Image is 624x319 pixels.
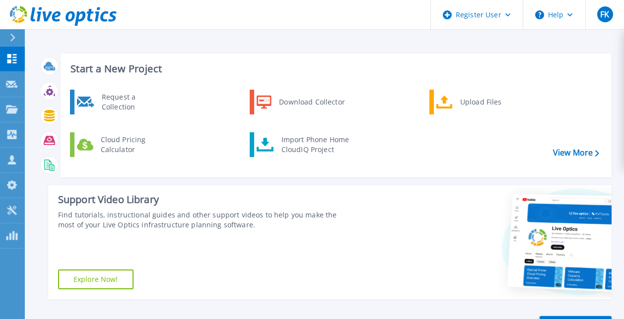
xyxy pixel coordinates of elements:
[70,63,599,74] h3: Start a New Project
[455,92,529,112] div: Upload Files
[96,135,169,155] div: Cloud Pricing Calculator
[70,132,172,157] a: Cloud Pricing Calculator
[58,210,351,230] div: Find tutorials, instructional guides and other support videos to help you make the most of your L...
[58,193,351,206] div: Support Video Library
[70,90,172,114] a: Request a Collection
[274,92,349,112] div: Download Collector
[600,10,609,18] span: FK
[97,92,169,112] div: Request a Collection
[429,90,531,114] a: Upload Files
[250,90,351,114] a: Download Collector
[553,148,599,158] a: View More
[277,135,354,155] div: Import Phone Home CloudIQ Project
[58,269,134,289] a: Explore Now!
